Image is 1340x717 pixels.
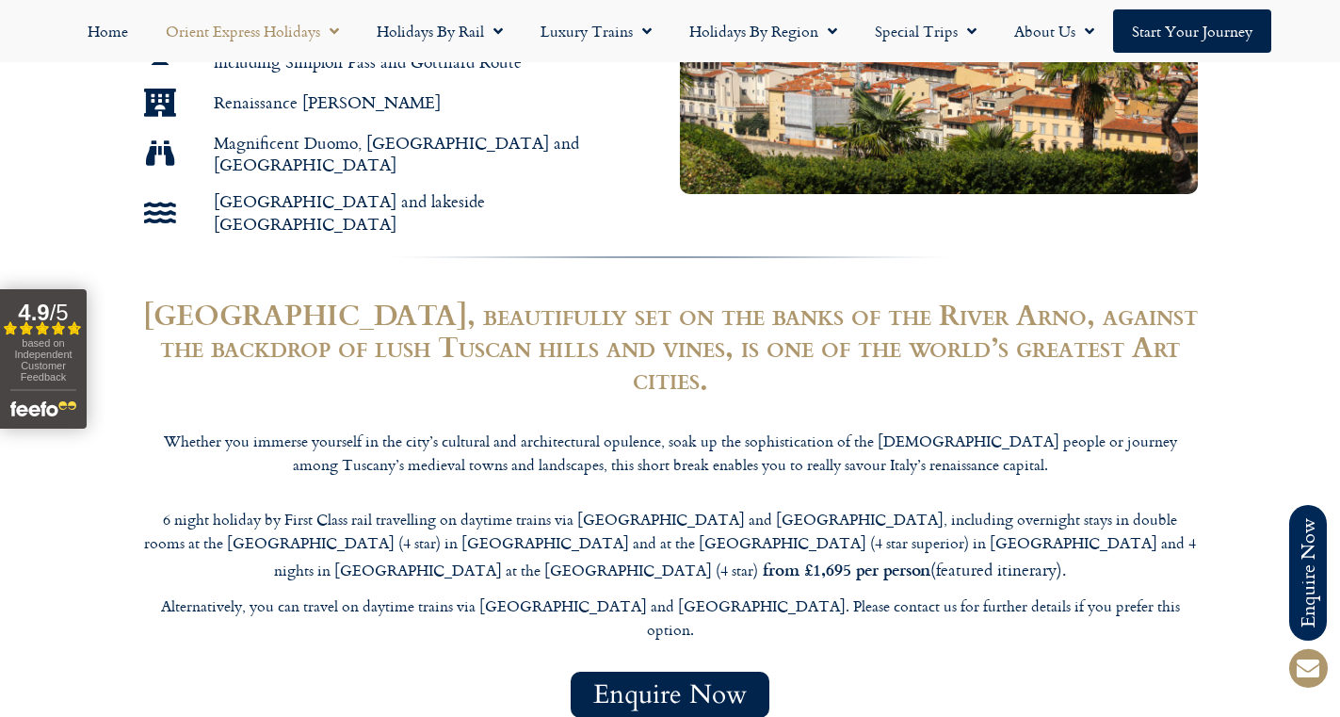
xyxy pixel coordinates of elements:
[930,557,1066,582] span: (featured itinerary).
[209,132,661,176] span: Magnificent Duomo, [GEOGRAPHIC_DATA] and [GEOGRAPHIC_DATA]
[69,9,147,53] a: Home
[209,190,661,235] span: [GEOGRAPHIC_DATA] and lakeside [GEOGRAPHIC_DATA]
[9,9,1331,53] nav: Menu
[522,9,670,53] a: Luxury Trains
[143,430,1198,478] p: Whether you immerse yourself in the city’s cultural and architectural opulence, soak up the sophi...
[856,9,995,53] a: Special Trips
[143,508,1198,583] p: 6 night holiday by First Class rail travelling on daytime trains via [GEOGRAPHIC_DATA] and [GEOGR...
[763,557,930,581] strong: from £1,695 per person
[143,595,1198,643] p: Alternatively, you can travel on daytime trains via [GEOGRAPHIC_DATA] and [GEOGRAPHIC_DATA]. Plea...
[995,9,1113,53] a: About Us
[358,9,522,53] a: Holidays by Rail
[1113,9,1271,53] a: Start your Journey
[147,9,358,53] a: Orient Express Holidays
[670,9,856,53] a: Holidays by Region
[209,29,661,73] span: Scenic rail journeys through the [GEOGRAPHIC_DATA] including Simplon Pass and Gotthard Route
[143,299,1198,394] h2: [GEOGRAPHIC_DATA], beautifully set on the banks of the River Arno, against the backdrop of lush T...
[593,683,747,707] span: Enquire Now
[209,91,441,113] span: Renaissance [PERSON_NAME]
